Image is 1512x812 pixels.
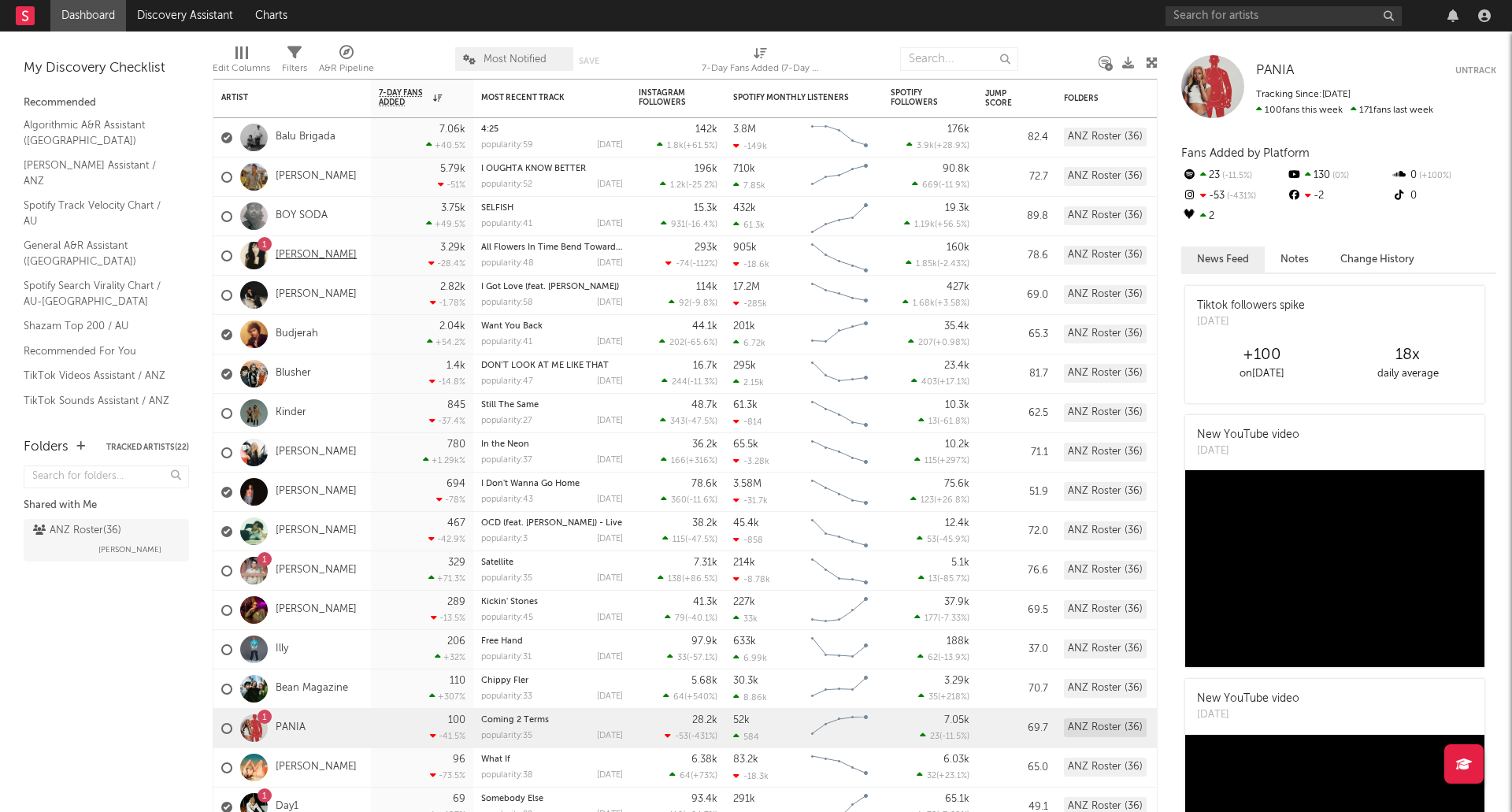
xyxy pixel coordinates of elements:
svg: Chart title [804,236,875,276]
div: In the Neon [481,440,623,449]
span: 1.8k [667,142,684,150]
span: 115 [673,536,685,544]
a: ANZ Roster(36)[PERSON_NAME] [24,519,189,562]
div: 7.06k [439,124,465,135]
span: 244 [672,378,687,387]
div: 61.3k [733,400,758,410]
div: 114k [696,282,717,292]
div: 65.5k [733,439,758,450]
div: 905k [733,243,757,253]
div: 1.4k [447,361,465,371]
button: Save [579,57,599,65]
span: Tracking Since: [DATE] [1256,90,1351,99]
a: Spotify Search Virality Chart / AU-[GEOGRAPHIC_DATA] [24,277,173,310]
a: [PERSON_NAME] [276,761,357,774]
div: 196k [695,164,717,174]
span: 1.2k [670,181,686,190]
div: Instagram Followers [639,88,694,107]
div: +40.5 % [426,140,465,150]
a: In the Neon [481,440,529,449]
div: [DATE] [597,338,623,347]
a: Want You Back [481,322,543,331]
div: 17.2M [733,282,760,292]
div: ( ) [917,534,969,544]
div: 130 [1286,165,1391,186]
span: Fans Added by Platform [1181,147,1310,159]
span: 669 [922,181,939,190]
a: 4:25 [481,125,498,134]
span: -11.3 % [690,378,715,387]
div: [DATE] [597,377,623,386]
a: [PERSON_NAME] [276,446,357,459]
div: Filters [282,59,307,78]
div: -18.6k [733,259,769,269]
a: Free Hand [481,637,523,646]
div: 780 [447,439,465,450]
div: 51.9 [985,483,1048,502]
div: [DATE] [597,141,623,150]
a: I OUGHTA KNOW BETTER [481,165,586,173]
a: OCD (feat. [PERSON_NAME]) - Live [481,519,622,528]
div: [DATE] [597,417,623,425]
div: ANZ Roster (36) [1064,521,1147,540]
a: General A&R Assistant ([GEOGRAPHIC_DATA]) [24,237,173,269]
a: Algorithmic A&R Assistant ([GEOGRAPHIC_DATA]) [24,117,173,149]
div: -285k [733,298,767,309]
a: Budjerah [276,328,318,341]
div: 75.6k [944,479,969,489]
svg: Chart title [804,118,875,158]
div: -78 % [436,495,465,505]
div: 4:25 [481,125,623,134]
a: Coming 2 Terms [481,716,549,725]
span: 360 [671,496,687,505]
a: Blusher [276,367,311,380]
div: 81.7 [985,365,1048,384]
a: SELFISH [481,204,513,213]
div: 427k [947,282,969,292]
span: +28.9 % [936,142,967,150]
div: -14.8 % [429,376,465,387]
span: +100 % [1417,172,1451,180]
input: Search for folders... [24,465,189,488]
div: ANZ Roster (36) [1064,246,1147,265]
div: ( ) [662,534,717,544]
div: ANZ Roster (36) [1064,206,1147,225]
a: Spotify Track Velocity Chart / AU [24,197,173,229]
div: ( ) [912,180,969,190]
div: 694 [447,479,465,489]
div: 6.72k [733,338,765,348]
div: -42.9 % [428,534,465,544]
div: ANZ Roster (36) [1064,324,1147,343]
a: Still The Same [481,401,539,410]
span: +17.1 % [939,378,967,387]
div: Folders [24,438,69,457]
div: popularity: 41 [481,220,532,228]
span: 403 [921,378,937,387]
span: -61.8 % [939,417,967,426]
div: 10.3k [945,400,969,410]
span: -112 % [692,260,715,269]
span: +316 % [688,457,715,465]
div: DON’T LOOK AT ME LIKE THAT [481,362,623,370]
span: Most Notified [484,54,547,65]
div: 44.1k [692,321,717,332]
div: popularity: 3 [481,535,528,543]
span: +26.8 % [936,496,967,505]
span: -47.5 % [687,536,715,544]
div: 82.4 [985,128,1048,147]
div: ( ) [918,416,969,426]
div: 65.3 [985,325,1048,344]
svg: Chart title [804,158,875,197]
svg: Chart title [804,394,875,433]
div: 18 x [1335,346,1480,365]
div: A&R Pipeline [319,59,374,78]
div: ( ) [908,337,969,347]
span: -11.5 % [1220,172,1252,180]
div: -858 [733,535,763,545]
div: 23 [1181,165,1286,186]
svg: Chart title [804,315,875,354]
div: 12.4k [945,518,969,528]
div: 7-Day Fans Added (7-Day Fans Added) [702,59,820,78]
div: popularity: 58 [481,298,533,307]
span: 3.9k [917,142,934,150]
